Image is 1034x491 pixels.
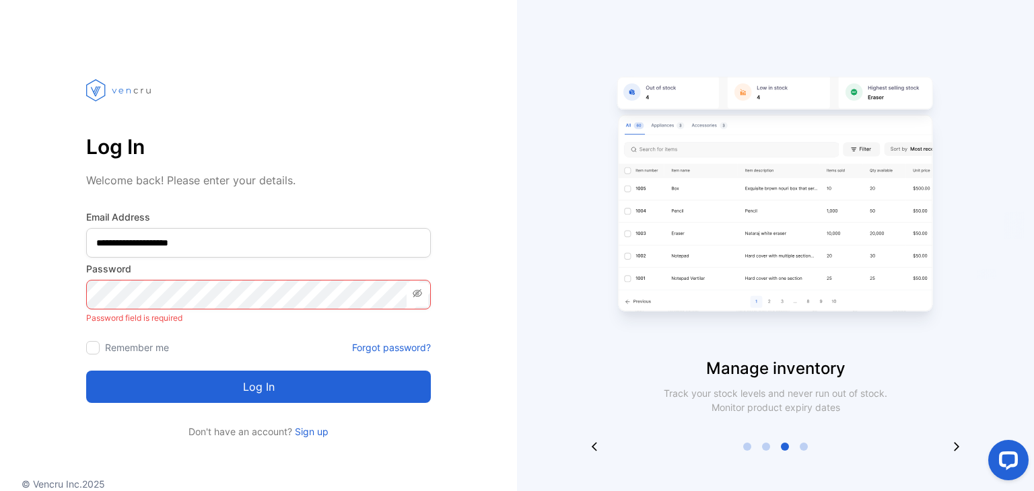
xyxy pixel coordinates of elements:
[86,371,431,403] button: Log in
[607,54,944,356] img: slider image
[86,130,431,163] p: Log In
[86,210,431,224] label: Email Address
[517,356,1034,381] p: Manage inventory
[86,172,431,188] p: Welcome back! Please enter your details.
[352,340,431,354] a: Forgot password?
[86,424,431,439] p: Don't have an account?
[105,342,169,353] label: Remember me
[86,262,431,276] label: Password
[292,426,329,437] a: Sign up
[86,54,153,126] img: vencru logo
[86,309,431,327] p: Password field is required
[646,386,905,414] p: Track your stock levels and never run out of stock. Monitor product expiry dates
[977,435,1034,491] iframe: LiveChat chat widget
